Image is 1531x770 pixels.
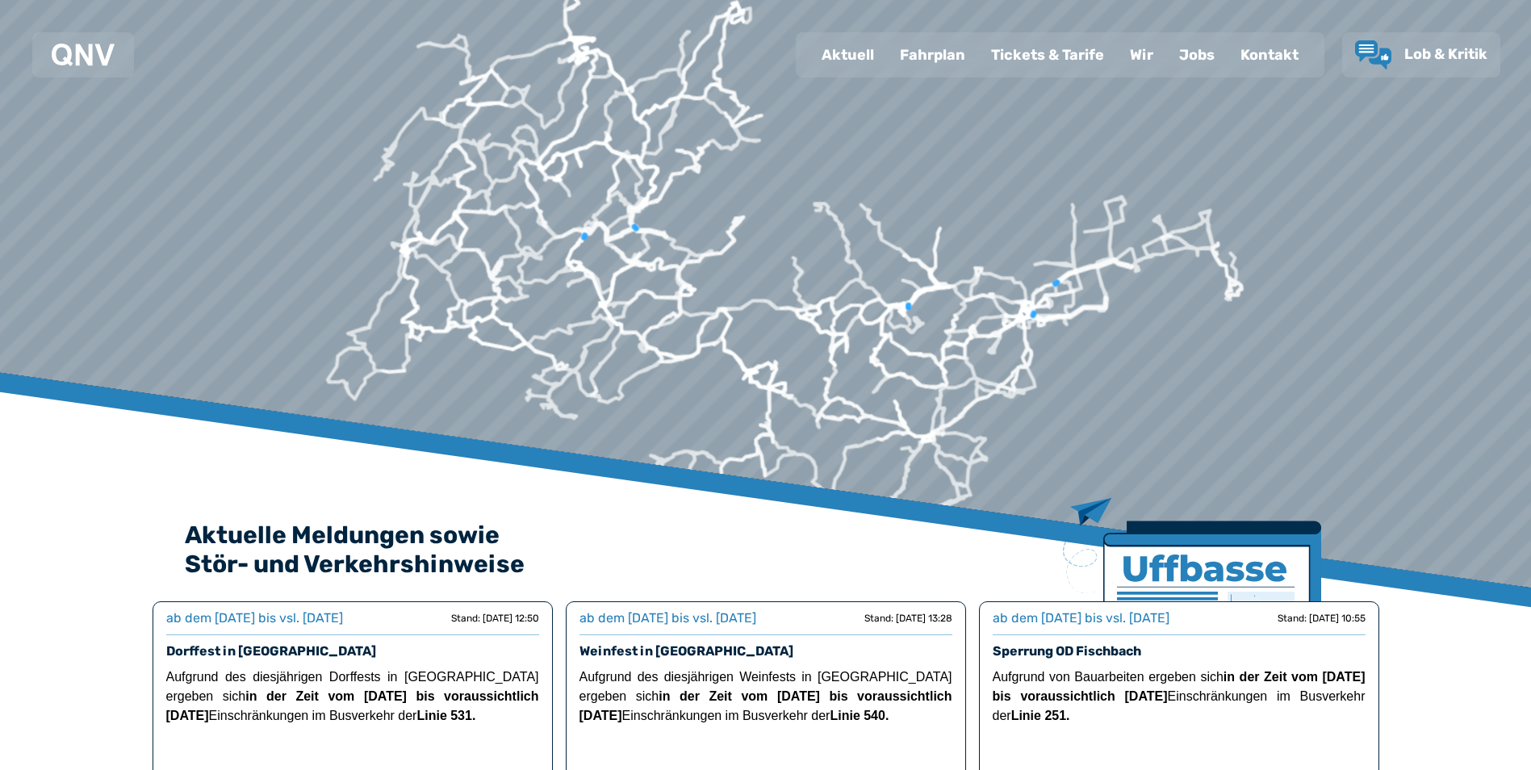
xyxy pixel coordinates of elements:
[166,689,539,722] strong: in der Zeit vom [DATE] bis voraussichtlich [DATE]
[1063,498,1321,699] img: Zeitung mit Titel Uffbase
[579,689,952,722] strong: in der Zeit vom [DATE] bis voraussichtlich [DATE]
[993,670,1366,722] span: Aufgrund von Bauarbeiten ergeben sich Einschränkungen im Busverkehr der
[830,709,889,722] strong: Linie 540.
[166,609,343,628] div: ab dem [DATE] bis vsl. [DATE]
[978,34,1117,76] a: Tickets & Tarife
[52,44,115,66] img: QNV Logo
[579,609,756,628] div: ab dem [DATE] bis vsl. [DATE]
[1355,40,1487,69] a: Lob & Kritik
[1278,612,1366,625] div: Stand: [DATE] 10:55
[993,609,1169,628] div: ab dem [DATE] bis vsl. [DATE]
[185,521,1347,579] h2: Aktuelle Meldungen sowie Stör- und Verkehrshinweise
[579,670,952,722] span: Aufgrund des diesjährigen Weinfests in [GEOGRAPHIC_DATA] ergeben sich Einschränkungen im Busverke...
[166,643,376,659] a: Dorffest in [GEOGRAPHIC_DATA]
[451,612,539,625] div: Stand: [DATE] 12:50
[166,670,539,722] span: Aufgrund des diesjährigen Dorffests in [GEOGRAPHIC_DATA] ergeben sich Einschränkungen im Busverke...
[864,612,952,625] div: Stand: [DATE] 13:28
[1166,34,1228,76] a: Jobs
[809,34,887,76] a: Aktuell
[993,643,1141,659] a: Sperrung OD Fischbach
[1011,709,1070,722] strong: Linie 251.
[52,39,115,71] a: QNV Logo
[1228,34,1311,76] a: Kontakt
[416,709,475,722] strong: Linie 531.
[1404,45,1487,63] span: Lob & Kritik
[887,34,978,76] a: Fahrplan
[579,643,793,659] a: Weinfest in [GEOGRAPHIC_DATA]
[1117,34,1166,76] a: Wir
